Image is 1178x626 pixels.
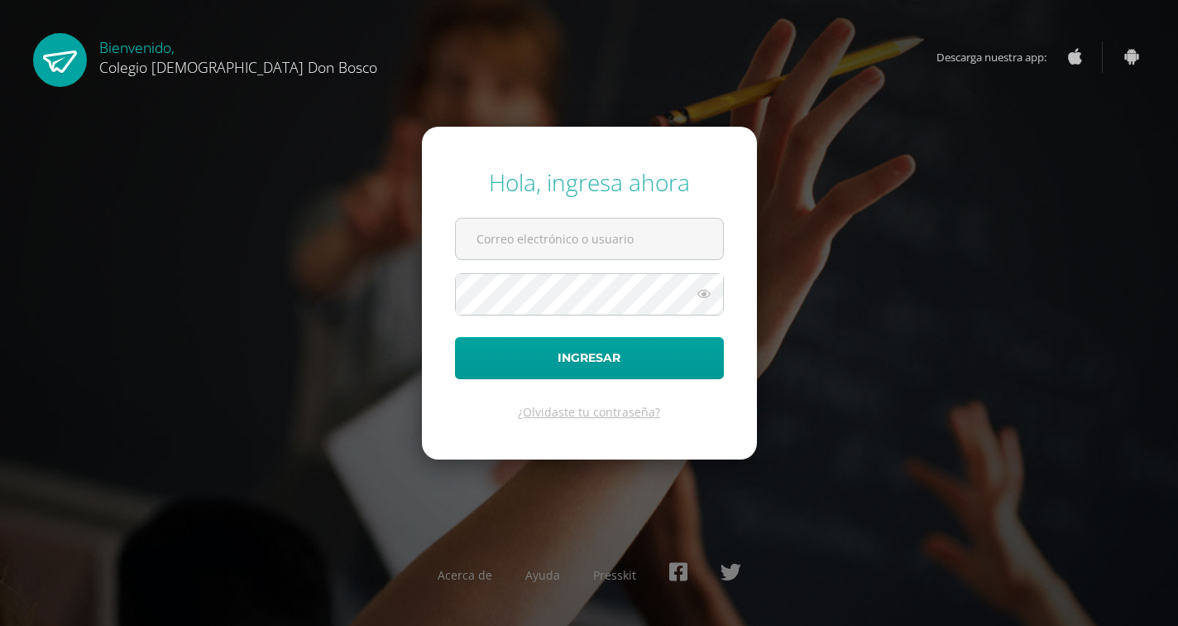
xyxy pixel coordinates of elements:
a: Ayuda [525,567,560,583]
div: Bienvenido, [99,33,377,77]
a: Acerca de [438,567,492,583]
button: Ingresar [455,337,724,379]
input: Correo electrónico o usuario [456,219,723,259]
a: Presskit [593,567,636,583]
span: Colegio [DEMOGRAPHIC_DATA] Don Bosco [99,57,377,77]
span: Descarga nuestra app: [936,41,1063,73]
a: ¿Olvidaste tu contraseña? [518,404,660,420]
div: Hola, ingresa ahora [455,166,724,198]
